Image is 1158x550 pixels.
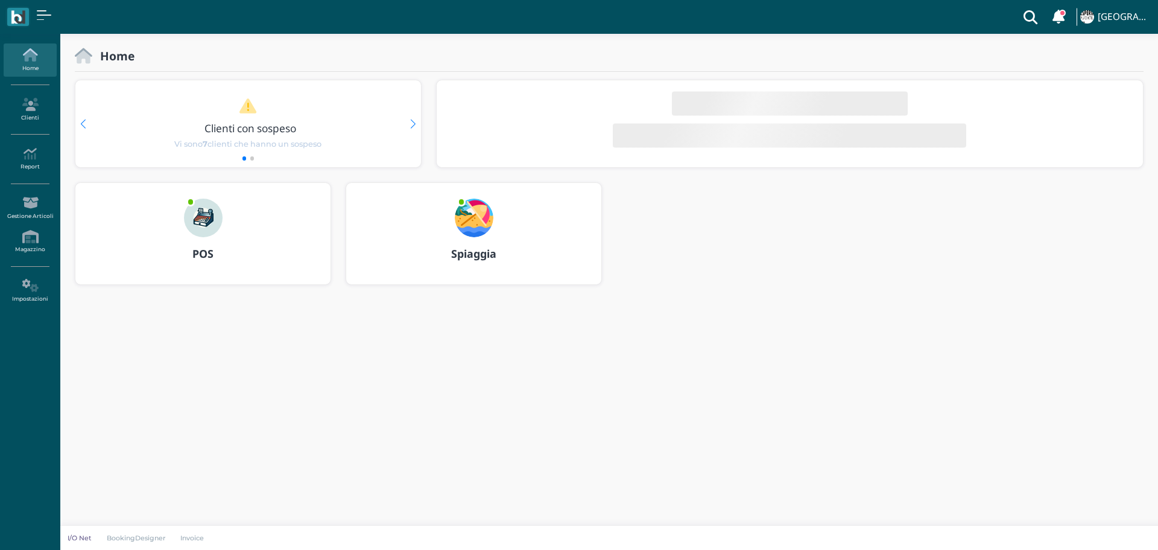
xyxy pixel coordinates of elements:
img: ... [1080,10,1093,24]
a: Clienti [4,93,56,126]
a: ... POS [75,182,331,299]
a: Impostazioni [4,274,56,307]
b: Spiaggia [451,246,496,261]
a: ... [GEOGRAPHIC_DATA] [1078,2,1151,31]
div: 1 / 2 [75,80,421,167]
a: ... Spiaggia [346,182,602,299]
h4: [GEOGRAPHIC_DATA] [1098,12,1151,22]
b: 7 [203,139,207,149]
h2: Home [92,50,134,62]
img: ... [184,199,223,237]
img: logo [11,10,25,24]
img: ... [455,199,493,237]
div: Next slide [410,120,416,129]
a: Magazzino [4,225,56,258]
a: Home [4,43,56,77]
b: POS [192,246,214,261]
h3: Clienti con sospeso [101,123,400,134]
a: Gestione Articoli [4,191,56,225]
div: Previous slide [80,120,86,129]
a: Clienti con sospeso Vi sono7clienti che hanno un sospeso [98,98,397,150]
span: Vi sono clienti che hanno un sospeso [174,138,321,150]
iframe: Help widget launcher [1072,513,1148,540]
a: Report [4,142,56,176]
